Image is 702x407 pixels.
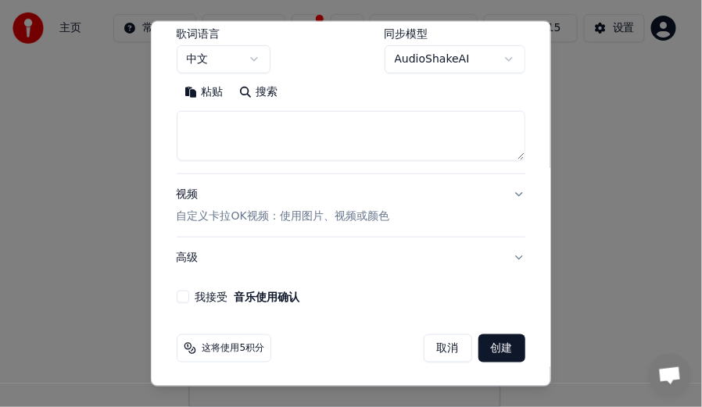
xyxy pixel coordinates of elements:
[424,334,472,362] button: 取消
[195,291,300,302] label: 我接受
[177,237,525,278] button: 高级
[202,342,265,355] span: 这将使用5积分
[177,28,525,173] div: 歌词提供歌曲歌词以节省积分
[478,334,525,362] button: 创建
[235,291,300,302] button: 我接受
[385,28,525,39] label: 同步模型
[177,28,270,39] label: 歌词语言
[177,80,231,105] button: 粘贴
[177,174,525,237] button: 视频自定义卡拉OK视频：使用图片、视频或颜色
[177,209,389,224] p: 自定义卡拉OK视频：使用图片、视频或颜色
[231,80,286,105] button: 搜索
[177,187,389,224] div: 视频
